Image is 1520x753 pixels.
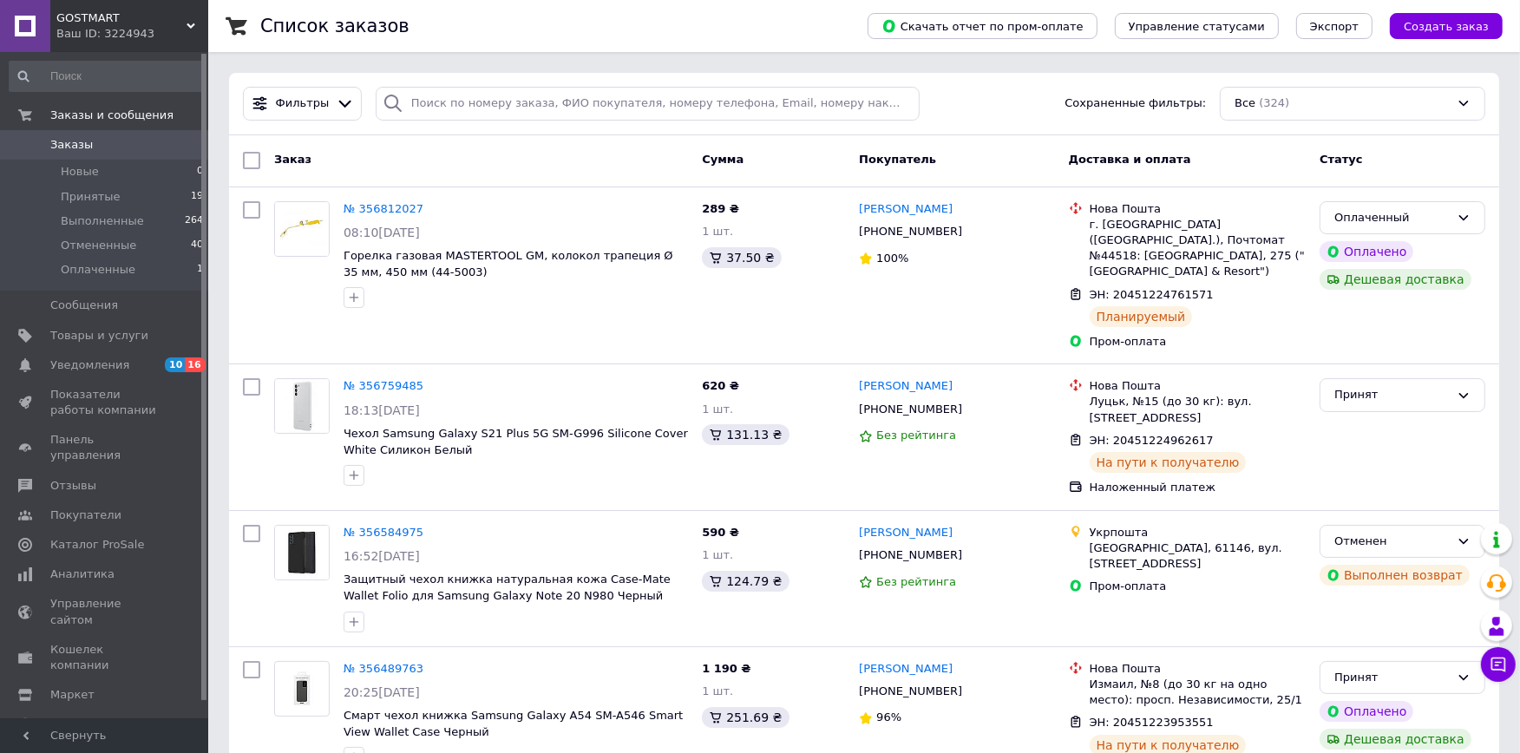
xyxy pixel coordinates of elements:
[197,262,203,278] span: 1
[859,153,936,166] span: Покупатель
[1090,579,1307,594] div: Пром-оплата
[344,573,671,602] a: Защитный чехол книжка натуральная кожа Case-Mate Wallet Folio для Samsung Galaxy Note 20 N980 Черный
[855,398,966,421] div: [PHONE_NUMBER]
[1481,647,1516,682] button: Чат с покупателем
[344,662,423,675] a: № 356489763
[876,575,956,588] span: Без рейтинга
[702,153,744,166] span: Сумма
[702,684,733,697] span: 1 шт.
[344,685,420,699] span: 20:25[DATE]
[876,252,908,265] span: 100%
[50,566,115,582] span: Аналитика
[61,213,144,229] span: Выполненные
[50,717,114,732] span: Настройки
[344,379,423,392] a: № 356759485
[50,432,161,463] span: Панель управления
[702,379,739,392] span: 620 ₴
[50,108,174,123] span: Заказы и сообщения
[1334,209,1450,227] div: Оплаченный
[1320,153,1363,166] span: Статус
[1334,669,1450,687] div: Принят
[260,16,409,36] h1: Список заказов
[165,357,185,372] span: 10
[9,61,205,92] input: Поиск
[61,189,121,205] span: Принятые
[56,26,208,42] div: Ваш ID: 3224943
[1115,13,1279,39] button: Управление статусами
[197,164,203,180] span: 0
[56,10,187,26] span: GOSTMART
[185,213,203,229] span: 264
[702,571,789,592] div: 124.79 ₴
[1090,394,1307,425] div: Луцьк, №15 (до 30 кг): вул. [STREET_ADDRESS]
[1334,533,1450,551] div: Отменен
[50,687,95,703] span: Маркет
[1390,13,1503,39] button: Создать заказ
[50,507,121,523] span: Покупатели
[274,201,330,257] a: Фото товару
[1090,480,1307,495] div: Наложенный платеж
[1334,386,1450,404] div: Принят
[274,378,330,434] a: Фото товару
[1296,13,1373,39] button: Экспорт
[376,87,921,121] input: Поиск по номеру заказа, ФИО покупателя, номеру телефона, Email, номеру накладной
[185,357,205,372] span: 16
[276,95,330,112] span: Фильтры
[1259,96,1289,109] span: (324)
[275,671,329,706] img: Фото товару
[859,378,953,395] a: [PERSON_NAME]
[191,189,203,205] span: 19
[702,225,733,238] span: 1 шт.
[50,642,161,673] span: Кошелек компании
[344,709,683,738] a: Cмарт чехол книжка Samsung Galaxy A54 SM-A546 Smart View Wallet Case Черный
[50,537,144,553] span: Каталог ProSale
[50,357,129,373] span: Уведомления
[61,164,99,180] span: Новые
[1090,452,1247,473] div: На пути к получателю
[1090,217,1307,280] div: г. [GEOGRAPHIC_DATA] ([GEOGRAPHIC_DATA].), Почтомат №44518: [GEOGRAPHIC_DATA], 275 ("[GEOGRAPHIC_...
[702,526,739,539] span: 590 ₴
[859,525,953,541] a: [PERSON_NAME]
[859,201,953,218] a: [PERSON_NAME]
[344,427,688,456] a: Чехол Samsung Galaxy S21 Plus 5G SM-G996 Silicone Cover White Силикон Белый
[274,525,330,580] a: Фото товару
[275,379,329,433] img: Фото товару
[1090,288,1214,301] span: ЭН: 20451224761571
[702,424,789,445] div: 131.13 ₴
[50,298,118,313] span: Сообщения
[191,238,203,253] span: 40
[1090,434,1214,447] span: ЭН: 20451224962617
[1090,201,1307,217] div: Нова Пошта
[702,202,739,215] span: 289 ₴
[855,220,966,243] div: [PHONE_NUMBER]
[881,18,1084,34] span: Скачать отчет по пром-оплате
[855,544,966,566] div: [PHONE_NUMBER]
[702,247,781,268] div: 37.50 ₴
[50,478,96,494] span: Отзывы
[855,680,966,703] div: [PHONE_NUMBER]
[50,137,93,153] span: Заказы
[344,403,420,417] span: 18:13[DATE]
[1090,306,1193,327] div: Планируемый
[1090,661,1307,677] div: Нова Пошта
[61,262,135,278] span: Оплаченные
[1129,20,1265,33] span: Управление статусами
[61,238,136,253] span: Отмененные
[1373,19,1503,32] a: Создать заказ
[1320,729,1471,750] div: Дешевая доставка
[1069,153,1191,166] span: Доставка и оплата
[702,403,733,416] span: 1 шт.
[344,526,423,539] a: № 356584975
[344,249,673,278] a: Горелка газовая MASTERTOOL GM, колокол трапеция Ø 35 мм, 450 мм (44-5003)
[50,596,161,627] span: Управление сайтом
[1090,378,1307,394] div: Нова Пошта
[275,202,329,256] img: Фото товару
[1404,20,1489,33] span: Создать заказ
[344,202,423,215] a: № 356812027
[50,387,161,418] span: Показатели работы компании
[876,429,956,442] span: Без рейтинга
[859,661,953,678] a: [PERSON_NAME]
[1090,716,1214,729] span: ЭН: 20451223953551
